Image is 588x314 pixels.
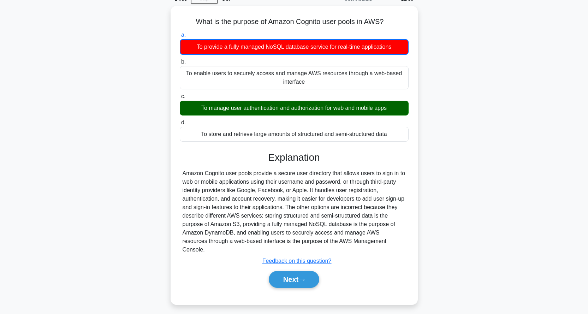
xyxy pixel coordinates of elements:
div: Amazon Cognito user pools provide a secure user directory that allows users to sign in to web or ... [183,169,406,254]
span: b. [181,59,186,65]
a: Feedback on this question? [262,258,332,264]
div: To provide a fully managed NoSQL database service for real-time applications [180,39,409,55]
span: a. [181,32,186,38]
div: To enable users to securely access and manage AWS resources through a web-based interface [180,66,409,89]
span: d. [181,119,186,125]
h5: What is the purpose of Amazon Cognito user pools in AWS? [179,17,409,26]
button: Next [269,271,319,288]
div: To manage user authentication and authorization for web and mobile apps [180,101,409,115]
div: To store and retrieve large amounts of structured and semi-structured data [180,127,409,142]
h3: Explanation [184,152,404,164]
span: c. [181,93,185,99]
